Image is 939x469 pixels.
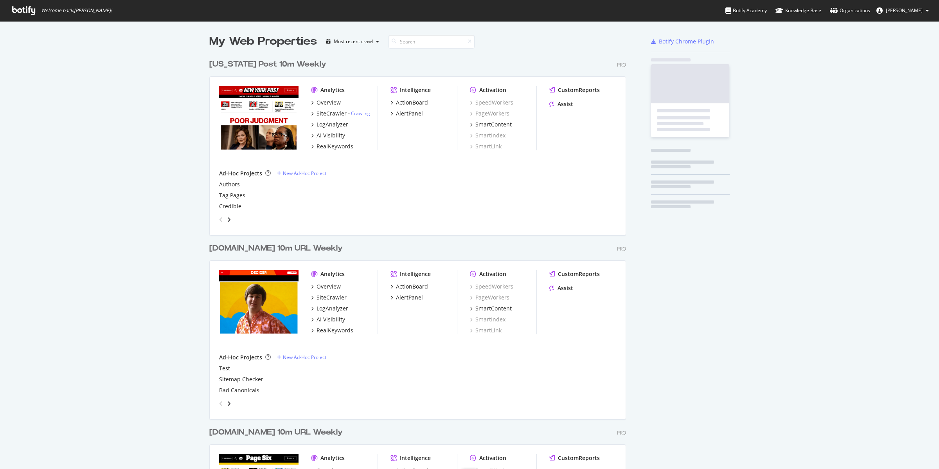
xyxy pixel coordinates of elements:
[470,121,512,128] a: SmartContent
[209,243,343,254] div: [DOMAIN_NAME] 10m URL Weekly
[317,326,353,334] div: RealKeywords
[311,143,353,150] a: RealKeywords
[219,86,299,150] img: www.Nypost.com
[41,7,112,14] span: Welcome back, [PERSON_NAME] !
[470,283,513,290] a: SpeedWorkers
[219,202,241,210] a: Credible
[219,180,240,188] a: Authors
[558,100,573,108] div: Assist
[886,7,923,14] span: Brendan O'Connell
[219,191,245,199] a: Tag Pages
[549,100,573,108] a: Assist
[470,99,513,106] a: SpeedWorkers
[209,34,317,49] div: My Web Properties
[209,427,346,438] a: [DOMAIN_NAME] 10m URL Weekly
[317,305,348,312] div: LogAnalyzer
[311,283,341,290] a: Overview
[549,454,600,462] a: CustomReports
[351,110,370,117] a: Crawling
[226,216,232,224] div: angle-right
[283,354,326,361] div: New Ad-Hoc Project
[311,326,353,334] a: RealKeywords
[396,294,423,301] div: AlertPanel
[311,121,348,128] a: LogAnalyzer
[317,143,353,150] div: RealKeywords
[277,354,326,361] a: New Ad-Hoc Project
[219,386,259,394] a: Bad Canonicals
[219,170,262,177] div: Ad-Hoc Projects
[219,375,263,383] a: Sitemap Checker
[400,270,431,278] div: Intelligence
[311,99,341,106] a: Overview
[396,283,428,290] div: ActionBoard
[870,4,935,17] button: [PERSON_NAME]
[323,35,382,48] button: Most recent crawl
[659,38,714,45] div: Botify Chrome Plugin
[390,99,428,106] a: ActionBoard
[470,316,505,323] a: SmartIndex
[389,35,475,49] input: Search
[830,7,870,14] div: Organizations
[475,305,512,312] div: SmartContent
[470,326,502,334] a: SmartLink
[311,305,348,312] a: LogAnalyzer
[209,427,343,438] div: [DOMAIN_NAME] 10m URL Weekly
[277,170,326,177] a: New Ad-Hoc Project
[317,110,347,117] div: SiteCrawler
[651,38,714,45] a: Botify Chrome Plugin
[479,454,506,462] div: Activation
[219,364,230,372] a: Test
[549,86,600,94] a: CustomReports
[209,59,326,70] div: [US_STATE] Post 10m Weekly
[775,7,821,14] div: Knowledge Base
[390,110,423,117] a: AlertPanel
[317,283,341,290] div: Overview
[400,454,431,462] div: Intelligence
[558,86,600,94] div: CustomReports
[725,7,767,14] div: Botify Academy
[617,429,626,436] div: Pro
[348,110,370,117] div: -
[334,39,373,44] div: Most recent crawl
[549,284,573,292] a: Assist
[475,121,512,128] div: SmartContent
[396,99,428,106] div: ActionBoard
[219,354,262,361] div: Ad-Hoc Projects
[216,397,226,410] div: angle-left
[479,270,506,278] div: Activation
[558,284,573,292] div: Assist
[317,294,347,301] div: SiteCrawler
[470,294,509,301] a: PageWorkers
[390,294,423,301] a: AlertPanel
[209,59,329,70] a: [US_STATE] Post 10m Weekly
[311,316,345,323] a: AI Visibility
[470,110,509,117] a: PageWorkers
[479,86,506,94] div: Activation
[311,110,370,117] a: SiteCrawler- Crawling
[470,143,502,150] a: SmartLink
[390,283,428,290] a: ActionBoard
[283,170,326,177] div: New Ad-Hoc Project
[617,245,626,252] div: Pro
[470,305,512,312] a: SmartContent
[219,270,299,334] img: www.Decider.com
[317,316,345,323] div: AI Visibility
[317,99,341,106] div: Overview
[320,270,345,278] div: Analytics
[209,243,346,254] a: [DOMAIN_NAME] 10m URL Weekly
[400,86,431,94] div: Intelligence
[470,132,505,139] a: SmartIndex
